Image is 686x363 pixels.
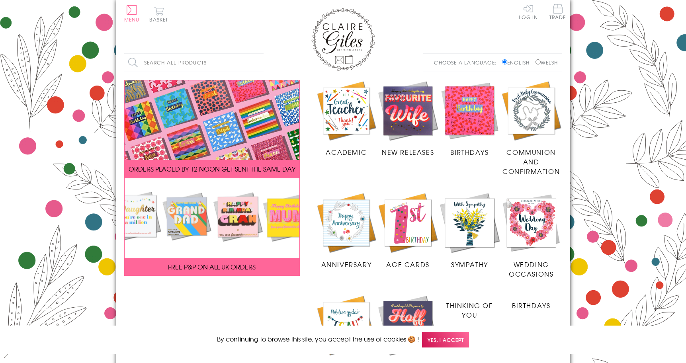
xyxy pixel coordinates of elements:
a: Log In [519,4,538,20]
a: Communion and Confirmation [500,80,562,176]
button: Basket [148,6,170,22]
span: Birthdays [512,301,550,310]
a: Birthdays [500,295,562,310]
a: Academic [316,80,377,157]
span: Academic [326,147,367,157]
span: Thinking of You [446,301,493,320]
span: Communion and Confirmation [502,147,560,176]
label: Welsh [536,59,558,66]
a: Age Cards [377,192,439,269]
span: Age Cards [386,260,429,269]
a: Thinking of You [439,295,500,320]
a: Trade [549,4,566,21]
label: English [502,59,534,66]
p: Choose a language: [434,59,500,66]
input: Search [256,54,264,72]
span: Anniversary [321,260,372,269]
span: FREE P&P ON ALL UK ORDERS [168,262,256,271]
a: Sympathy [439,192,500,269]
span: Trade [549,4,566,20]
span: Menu [124,16,140,23]
span: Yes, I accept [422,332,469,347]
input: Welsh [536,59,541,64]
span: Sympathy [451,260,488,269]
span: Wedding Occasions [509,260,553,279]
input: English [502,59,507,64]
a: Anniversary [316,192,377,269]
a: New Releases [377,80,439,157]
span: Birthdays [450,147,489,157]
input: Search all products [124,54,264,72]
img: Claire Giles Greetings Cards [311,8,375,71]
a: Birthdays [439,80,500,157]
span: New Releases [382,147,434,157]
button: Menu [124,5,140,22]
span: ORDERS PLACED BY 12 NOON GET SENT THE SAME DAY [129,164,295,174]
a: Wedding Occasions [500,192,562,279]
